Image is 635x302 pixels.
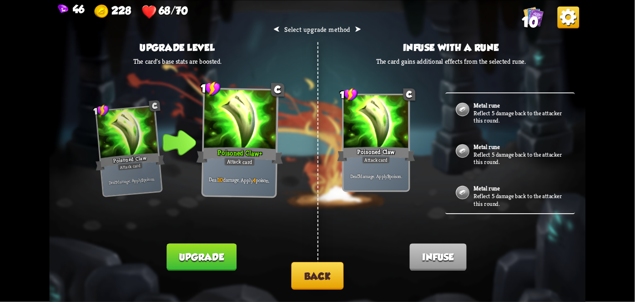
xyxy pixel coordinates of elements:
[218,176,223,183] b: 10
[224,157,255,167] div: Attack card
[474,109,564,124] p: Reflect 5 damage back to the attacker this round.
[474,192,564,207] p: Reflect 5 damage back to the attacker this round.
[358,173,360,179] b: 7
[376,57,526,66] p: The card gains additional effects from the selected rune.
[133,57,222,66] p: The card's base stats are boosted.
[116,179,118,185] b: 7
[253,176,256,184] b: 4
[455,143,470,159] img: Metal.png
[345,173,407,179] p: Deal damage. Apply poison.
[387,173,389,179] b: 3
[95,4,131,19] div: Gold
[455,184,470,200] img: Metal.png
[474,143,499,151] b: Metal rune
[58,4,68,14] img: Gem.png
[474,151,564,166] p: Reflect 5 damage back to the attacker this round.
[201,81,221,96] div: 1
[376,42,526,53] h3: Infuse with a rune
[410,243,467,271] button: Infuse
[273,25,362,34] h2: ⮜ ⮞
[159,4,188,16] span: 68/70
[93,103,110,117] div: 1
[117,162,143,171] div: Attack card
[205,175,274,184] p: Deal damage. Apply poison.
[522,14,538,30] span: 10
[149,100,161,112] div: C
[455,102,470,117] img: Metal.png
[524,6,544,26] img: Cards_Icon.png
[167,243,237,271] button: Upgrade
[142,4,157,19] img: Heart.png
[104,175,159,186] p: Deal damage. Apply poison.
[95,4,110,19] img: Gold.png
[142,4,188,19] div: Health
[271,83,285,97] div: C
[133,42,222,53] h3: Upgrade level
[474,184,499,192] b: Metal rune
[362,156,390,164] div: Attack card
[284,25,350,34] span: Select upgrade method
[340,87,358,101] div: 1
[197,145,283,166] div: Poisoned Claw+
[337,145,415,163] div: Poisoned Claw
[558,6,580,28] img: Options_Button.png
[474,102,499,109] b: Metal rune
[291,262,343,290] button: Back
[58,3,84,15] div: Gems
[95,150,165,172] div: Poisoned Claw
[524,6,544,29] div: View all the cards in your deck
[111,4,131,16] span: 228
[141,177,144,183] b: 3
[162,130,196,155] img: Indicator_Arrow.png
[403,88,416,101] div: C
